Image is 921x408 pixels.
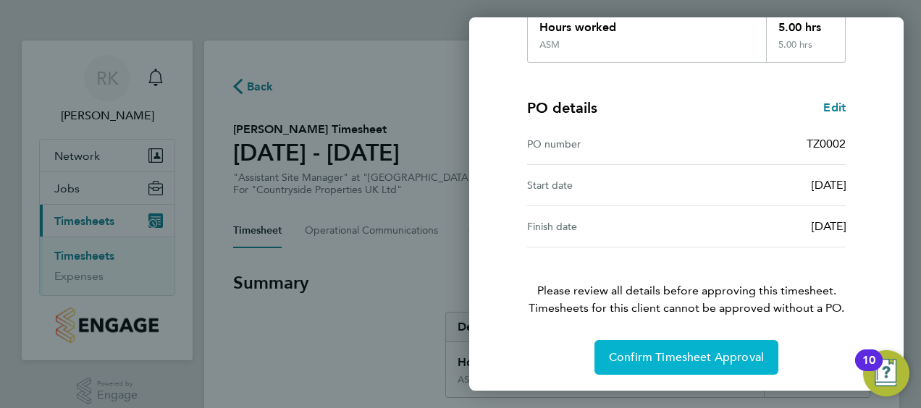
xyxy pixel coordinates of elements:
span: Confirm Timesheet Approval [609,350,764,365]
p: Please review all details before approving this timesheet. [510,247,863,317]
h4: PO details [527,98,597,118]
div: Start date [527,177,686,194]
span: TZ0002 [807,137,846,150]
span: Timesheets for this client cannot be approved without a PO. [510,299,863,317]
div: 5.00 hrs [766,39,846,62]
div: ASM [539,39,560,51]
a: Edit [823,99,846,116]
button: Confirm Timesheet Approval [594,340,778,375]
div: Finish date [527,218,686,235]
div: 5.00 hrs [766,7,846,39]
button: Open Resource Center, 10 new notifications [863,350,909,396]
div: [DATE] [686,218,846,235]
span: Edit [823,101,846,114]
div: Hours worked [528,7,766,39]
div: [DATE] [686,177,846,194]
div: 10 [862,360,875,379]
div: PO number [527,135,686,153]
